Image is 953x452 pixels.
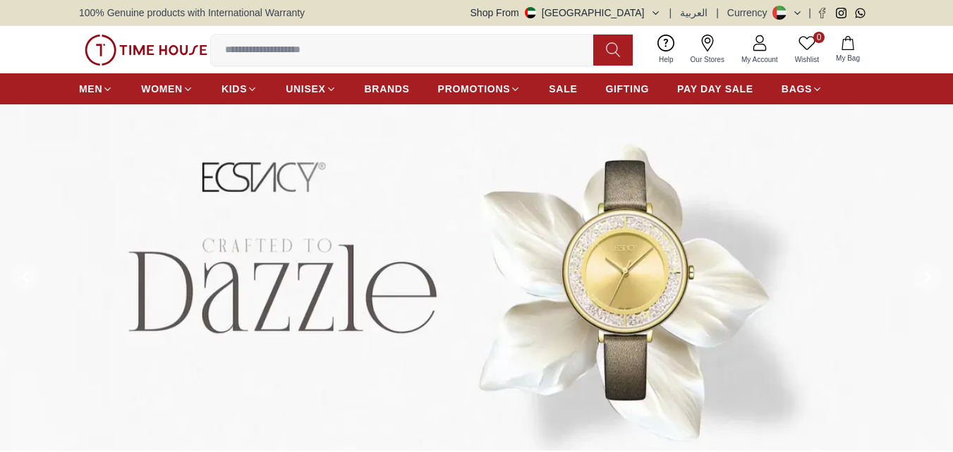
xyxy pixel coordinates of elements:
[221,82,247,96] span: KIDS
[438,82,511,96] span: PROMOTIONS
[813,32,825,43] span: 0
[836,8,846,18] a: Instagram
[669,6,672,20] span: |
[787,32,827,68] a: 0Wishlist
[817,8,827,18] a: Facebook
[605,82,649,96] span: GIFTING
[782,82,812,96] span: BAGS
[549,76,577,102] a: SALE
[525,7,536,18] img: United Arab Emirates
[365,82,410,96] span: BRANDS
[782,76,823,102] a: BAGS
[79,76,113,102] a: MEN
[438,76,521,102] a: PROMOTIONS
[650,32,682,68] a: Help
[677,82,753,96] span: PAY DAY SALE
[855,8,866,18] a: Whatsapp
[827,33,868,66] button: My Bag
[79,6,305,20] span: 100% Genuine products with International Warranty
[79,82,102,96] span: MEN
[680,6,708,20] button: العربية
[716,6,719,20] span: |
[727,6,773,20] div: Currency
[682,32,733,68] a: Our Stores
[685,54,730,65] span: Our Stores
[365,76,410,102] a: BRANDS
[677,76,753,102] a: PAY DAY SALE
[141,76,193,102] a: WOMEN
[286,82,325,96] span: UNISEX
[789,54,825,65] span: Wishlist
[808,6,811,20] span: |
[830,53,866,63] span: My Bag
[141,82,183,96] span: WOMEN
[85,35,207,66] img: ...
[653,54,679,65] span: Help
[736,54,784,65] span: My Account
[605,76,649,102] a: GIFTING
[549,82,577,96] span: SALE
[286,76,336,102] a: UNISEX
[471,6,661,20] button: Shop From[GEOGRAPHIC_DATA]
[221,76,257,102] a: KIDS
